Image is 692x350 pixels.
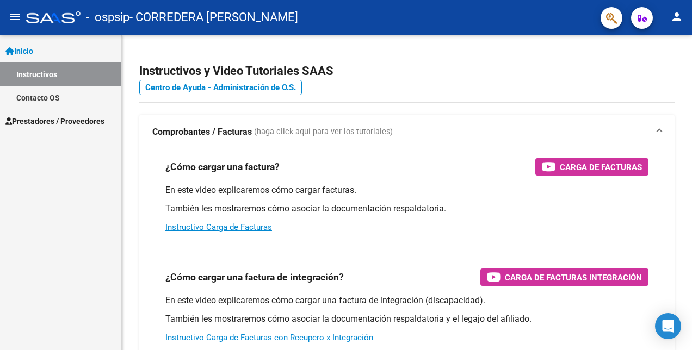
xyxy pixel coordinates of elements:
[5,115,104,127] span: Prestadores / Proveedores
[165,313,648,325] p: También les mostraremos cómo asociar la documentación respaldatoria y el legajo del afiliado.
[86,5,129,29] span: - ospsip
[535,158,648,176] button: Carga de Facturas
[139,115,675,149] mat-expansion-panel-header: Comprobantes / Facturas (haga click aquí para ver los tutoriales)
[480,268,648,286] button: Carga de Facturas Integración
[655,313,681,339] div: Open Intercom Messenger
[560,160,642,174] span: Carga de Facturas
[165,295,648,307] p: En este video explicaremos cómo cargar una factura de integración (discapacidad).
[165,222,272,232] a: Instructivo Carga de Facturas
[670,10,683,23] mat-icon: person
[5,45,33,57] span: Inicio
[152,126,252,138] strong: Comprobantes / Facturas
[254,126,393,138] span: (haga click aquí para ver los tutoriales)
[165,270,344,285] h3: ¿Cómo cargar una factura de integración?
[139,80,302,95] a: Centro de Ayuda - Administración de O.S.
[9,10,22,23] mat-icon: menu
[165,203,648,215] p: También les mostraremos cómo asociar la documentación respaldatoria.
[139,61,675,82] h2: Instructivos y Video Tutoriales SAAS
[165,159,280,174] h3: ¿Cómo cargar una factura?
[165,333,373,342] a: Instructivo Carga de Facturas con Recupero x Integración
[165,184,648,196] p: En este video explicaremos cómo cargar facturas.
[129,5,298,29] span: - CORREDERA [PERSON_NAME]
[505,271,642,284] span: Carga de Facturas Integración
